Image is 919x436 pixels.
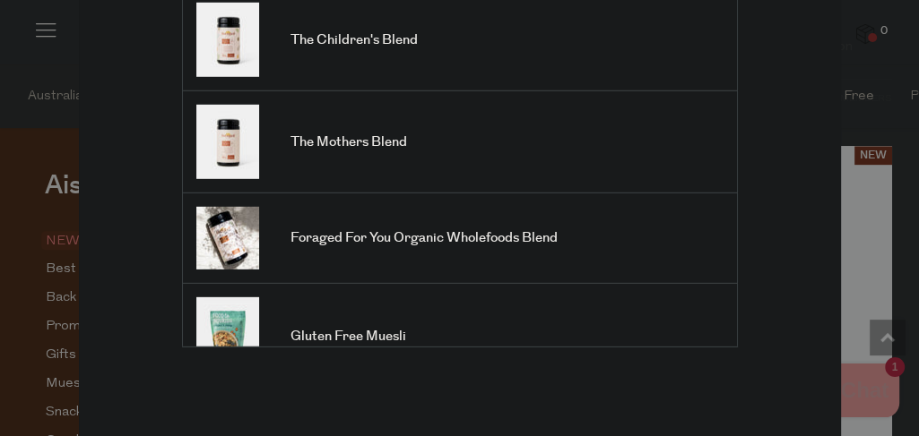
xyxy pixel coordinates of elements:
span: The Children's Blend [290,31,418,49]
a: Foraged For You Organic Wholefoods Blend [196,207,724,269]
span: Foraged For You Organic Wholefoods Blend [290,229,558,247]
img: The Mothers Blend [196,105,259,179]
a: The Children's Blend [196,3,724,77]
span: Gluten Free Muesli [290,328,406,346]
span: The Mothers Blend [290,133,407,151]
img: The Children's Blend [196,3,259,77]
img: Gluten Free Muesli [196,297,259,376]
a: Gluten Free Muesli [196,297,724,376]
img: Foraged For You Organic Wholefoods Blend [196,207,259,269]
a: The Mothers Blend [196,105,724,179]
